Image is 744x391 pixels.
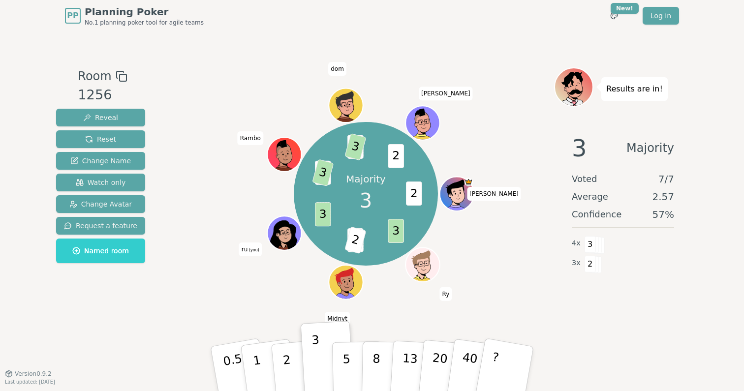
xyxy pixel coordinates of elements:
span: 4 x [572,238,581,249]
button: Version0.9.2 [5,370,52,378]
button: Reveal [56,109,145,126]
span: Majority [626,136,674,160]
span: 3 x [572,258,581,269]
button: Click to change your avatar [268,217,300,249]
span: Click to change your name [328,62,346,76]
span: 2 [388,144,404,168]
button: Change Avatar [56,195,145,213]
span: Click to change your name [325,312,350,326]
span: 57 % [652,208,674,221]
p: Majority [346,172,386,186]
button: Reset [56,130,145,148]
span: (you) [248,248,259,252]
span: Click to change your name [238,131,263,145]
span: 3 [360,186,372,215]
span: 2 [406,181,422,206]
span: 3 [572,136,587,160]
span: 3 [344,133,366,161]
p: 3 [311,333,322,387]
span: 3 [388,219,404,243]
span: 3 [312,159,334,187]
span: PP [67,10,78,22]
span: Click to change your name [239,242,262,256]
span: Click to change your name [467,187,521,201]
span: Reveal [83,113,118,122]
span: Last updated: [DATE] [5,379,55,385]
span: Reset [85,134,116,144]
span: Request a feature [64,221,137,231]
span: Confidence [572,208,621,221]
span: Named room [72,246,129,256]
a: Log in [643,7,679,25]
span: Voted [572,172,597,186]
button: Change Name [56,152,145,170]
span: 3 [585,236,596,253]
span: 7 / 7 [658,172,674,186]
p: Results are in! [606,82,663,96]
span: Change Name [70,156,131,166]
span: Average [572,190,608,204]
span: 2.57 [652,190,674,204]
span: 2 [585,256,596,272]
button: Watch only [56,174,145,191]
span: Matthew J is the host [464,178,472,186]
a: PPPlanning PokerNo.1 planning poker tool for agile teams [65,5,204,27]
button: Request a feature [56,217,145,235]
span: Version 0.9.2 [15,370,52,378]
span: 2 [344,227,366,254]
span: No.1 planning poker tool for agile teams [85,19,204,27]
button: New! [605,7,623,25]
span: Watch only [76,178,126,187]
span: Click to change your name [439,287,452,301]
span: Planning Poker [85,5,204,19]
button: Named room [56,239,145,263]
span: Change Avatar [69,199,132,209]
span: Room [78,67,111,85]
div: New! [611,3,639,14]
span: 3 [314,203,331,227]
div: 1256 [78,85,127,105]
span: Click to change your name [419,87,473,100]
